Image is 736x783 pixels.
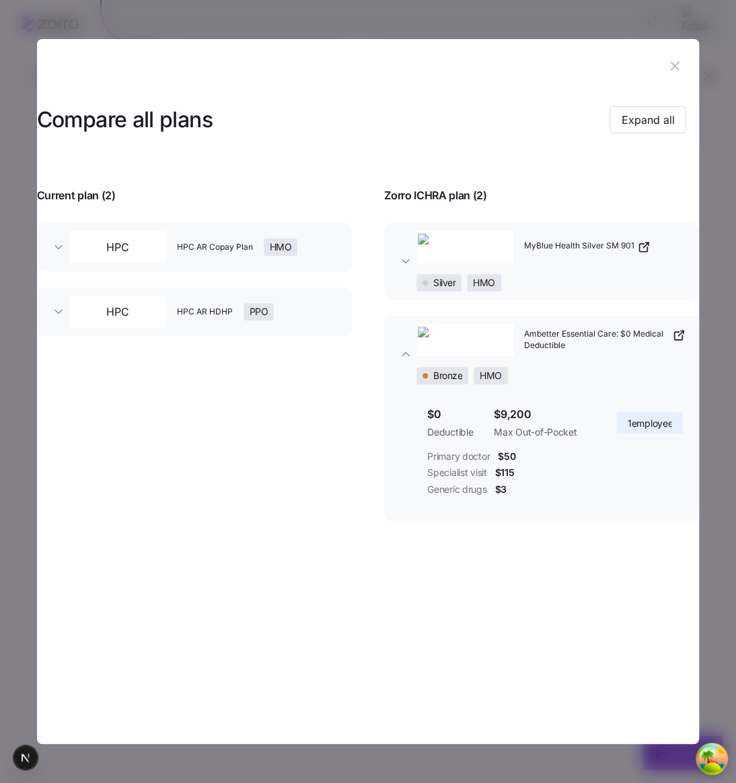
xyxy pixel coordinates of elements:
span: HPC [106,239,129,256]
span: Deductible [427,425,483,439]
div: AmbetterAmbetter Essential Care: $0 Medical DeductibleBronzeHMO [384,393,699,520]
span: Specialist visit [427,466,487,479]
span: HPC [106,304,129,320]
span: MyBlue Health Silver SM 901 [524,240,634,252]
span: $115 [495,466,515,479]
span: PPO [250,304,268,320]
span: $0 [427,406,483,423]
img: Blue Cross and Blue Shield of Texas [418,234,512,261]
span: HMO [480,368,502,384]
span: Primary doctor [427,450,490,463]
span: HPC AR HDHP [177,306,233,318]
a: Ambetter Essential Care: $0 Medical Deductible [524,329,686,351]
span: HPC AR Copay Plan [177,242,253,253]
span: Zorro ICHRA plan ( 2 ) [384,187,487,204]
span: Max Out-of-Pocket [494,425,605,439]
h3: Compare all plans [37,105,213,135]
button: Expand all [610,106,686,133]
span: Current plan ( 2 ) [37,187,116,204]
span: $9,200 [494,406,605,423]
button: Open Tanstack query devtools [698,745,725,772]
span: HMO [270,239,292,255]
button: HPCHPC AR Copay PlanHMO [37,223,352,271]
span: Ambetter Essential Care: $0 Medical Deductible [524,329,669,351]
span: $50 [498,450,515,463]
span: Expand all [621,112,674,128]
span: Silver [433,275,455,291]
span: $3 [494,483,506,496]
img: Ambetter [418,327,512,353]
span: 1 employees [628,417,677,430]
span: Bronze [433,368,462,384]
button: Blue Cross and Blue Shield of TexasMyBlue Health Silver SM 901SilverHMO [384,223,699,300]
button: HPCHPC AR HDHPPPO [37,287,352,336]
button: AmbetterAmbetter Essential Care: $0 Medical DeductibleBronzeHMO [384,316,699,393]
a: MyBlue Health Silver SM 901 [524,240,651,254]
span: Generic drugs [427,483,486,496]
span: HMO [473,275,495,291]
